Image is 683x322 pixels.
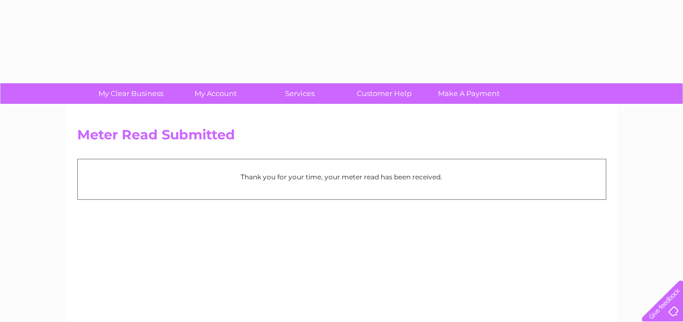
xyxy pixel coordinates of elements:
[85,83,177,104] a: My Clear Business
[338,83,430,104] a: Customer Help
[77,127,606,148] h2: Meter Read Submitted
[169,83,261,104] a: My Account
[83,172,600,182] p: Thank you for your time, your meter read has been received.
[254,83,346,104] a: Services
[423,83,515,104] a: Make A Payment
